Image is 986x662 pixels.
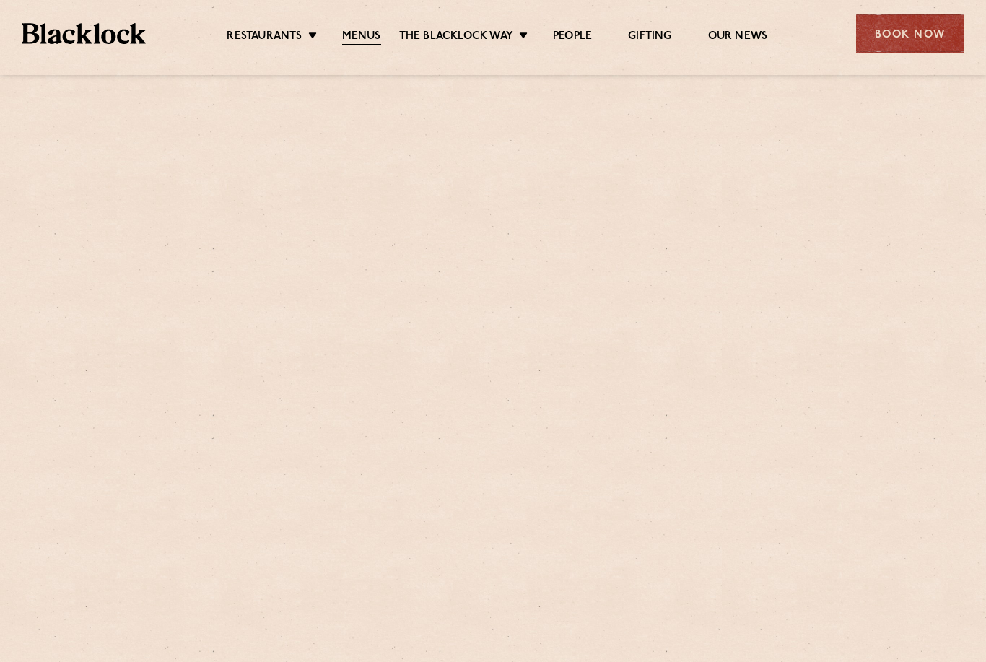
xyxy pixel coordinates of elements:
div: Book Now [856,14,964,53]
img: BL_Textured_Logo-footer-cropped.svg [22,23,146,44]
a: Restaurants [227,30,302,44]
a: Gifting [628,30,671,44]
a: People [553,30,592,44]
a: The Blacklock Way [399,30,513,44]
a: Our News [708,30,768,44]
a: Menus [342,30,381,45]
